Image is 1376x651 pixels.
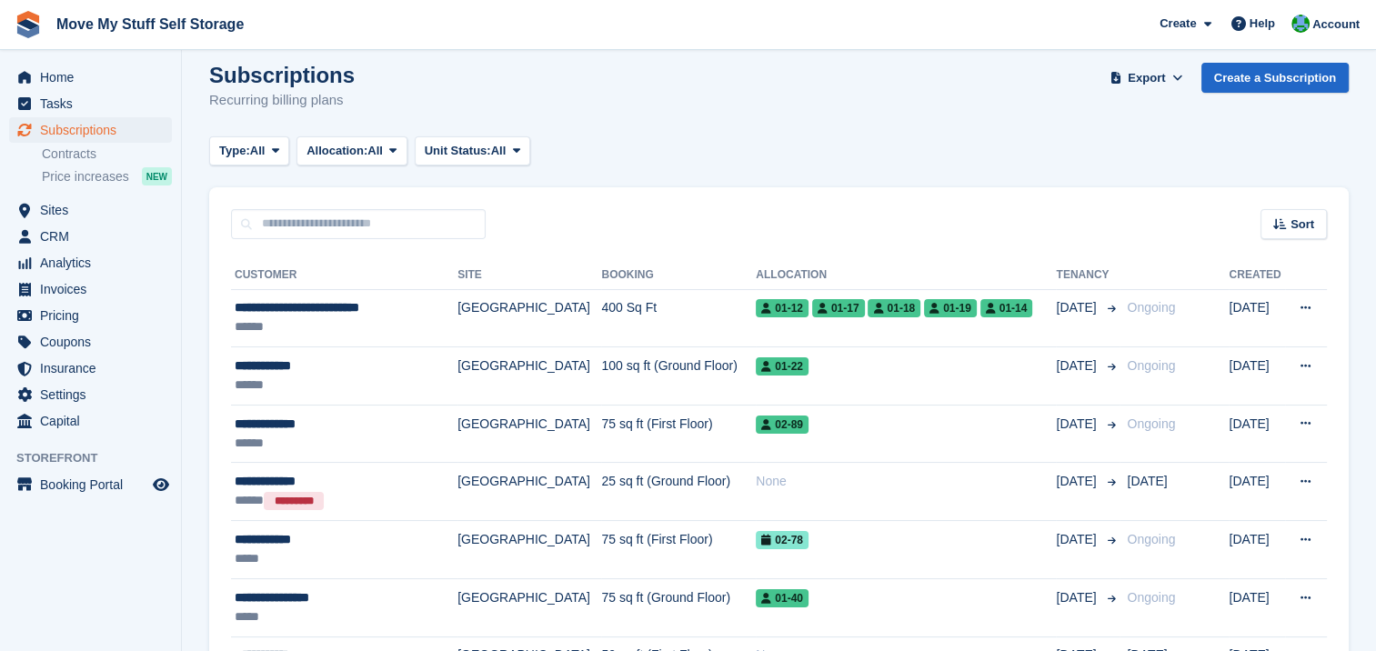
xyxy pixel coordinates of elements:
span: Export [1128,69,1165,87]
span: 01-18 [868,299,920,317]
a: menu [9,197,172,223]
a: menu [9,117,172,143]
p: Recurring billing plans [209,90,355,111]
td: 75 sq ft (Ground Floor) [601,579,756,637]
a: menu [9,276,172,302]
span: Type: [219,142,250,160]
td: [GEOGRAPHIC_DATA] [457,521,601,579]
td: 400 Sq Ft [601,289,756,347]
td: [GEOGRAPHIC_DATA] [457,579,601,637]
span: 01-17 [812,299,865,317]
span: 02-78 [756,531,809,549]
span: Subscriptions [40,117,149,143]
button: Unit Status: All [415,136,530,166]
span: Allocation: [306,142,367,160]
span: Booking Portal [40,472,149,497]
span: [DATE] [1056,415,1100,434]
span: Account [1312,15,1360,34]
img: stora-icon-8386f47178a22dfd0bd8f6a31ec36ba5ce8667c1dd55bd0f319d3a0aa187defe.svg [15,11,42,38]
span: 02-89 [756,416,809,434]
td: [DATE] [1229,289,1285,347]
th: Customer [231,261,457,290]
span: Insurance [40,356,149,381]
span: Coupons [40,329,149,355]
div: None [756,472,1056,491]
span: Settings [40,382,149,407]
a: menu [9,472,172,497]
span: Ongoing [1127,358,1175,373]
span: Price increases [42,168,129,185]
span: Sort [1291,215,1314,234]
span: 01-22 [756,357,809,376]
td: [DATE] [1229,347,1285,406]
span: Unit Status: [425,142,491,160]
span: Sites [40,197,149,223]
span: 01-40 [756,589,809,607]
td: 100 sq ft (Ground Floor) [601,347,756,406]
th: Tenancy [1056,261,1120,290]
td: [GEOGRAPHIC_DATA] [457,405,601,463]
span: Create [1160,15,1196,33]
span: [DATE] [1056,298,1100,317]
span: Ongoing [1127,532,1175,546]
span: CRM [40,224,149,249]
th: Site [457,261,601,290]
span: Invoices [40,276,149,302]
a: Create a Subscription [1201,63,1349,93]
span: Storefront [16,449,181,467]
span: [DATE] [1056,356,1100,376]
td: 75 sq ft (First Floor) [601,521,756,579]
span: 01-14 [980,299,1033,317]
button: Allocation: All [296,136,407,166]
span: Ongoing [1127,300,1175,315]
a: Preview store [150,474,172,496]
span: Capital [40,408,149,434]
a: menu [9,329,172,355]
th: Allocation [756,261,1056,290]
a: menu [9,91,172,116]
td: [DATE] [1229,579,1285,637]
th: Booking [601,261,756,290]
span: [DATE] [1127,474,1167,488]
td: [GEOGRAPHIC_DATA] [457,289,601,347]
span: All [491,142,507,160]
span: Help [1250,15,1275,33]
a: Contracts [42,145,172,163]
td: 75 sq ft (First Floor) [601,405,756,463]
td: [GEOGRAPHIC_DATA] [457,347,601,406]
h1: Subscriptions [209,63,355,87]
span: All [250,142,266,160]
a: menu [9,224,172,249]
span: Analytics [40,250,149,275]
th: Created [1229,261,1285,290]
span: Pricing [40,303,149,328]
a: menu [9,303,172,328]
span: Home [40,65,149,90]
span: 01-19 [924,299,977,317]
div: NEW [142,167,172,185]
a: menu [9,382,172,407]
span: Tasks [40,91,149,116]
img: Dan [1291,15,1310,33]
td: 25 sq ft (Ground Floor) [601,463,756,521]
a: Move My Stuff Self Storage [49,9,251,39]
span: Ongoing [1127,590,1175,605]
a: menu [9,356,172,381]
span: [DATE] [1056,472,1100,491]
button: Export [1107,63,1187,93]
span: 01-12 [756,299,809,317]
td: [DATE] [1229,405,1285,463]
span: [DATE] [1056,588,1100,607]
span: Ongoing [1127,416,1175,431]
a: menu [9,250,172,275]
a: Price increases NEW [42,166,172,186]
td: [GEOGRAPHIC_DATA] [457,463,601,521]
td: [DATE] [1229,521,1285,579]
span: [DATE] [1056,530,1100,549]
a: menu [9,65,172,90]
td: [DATE] [1229,463,1285,521]
a: menu [9,408,172,434]
button: Type: All [209,136,289,166]
span: All [367,142,383,160]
